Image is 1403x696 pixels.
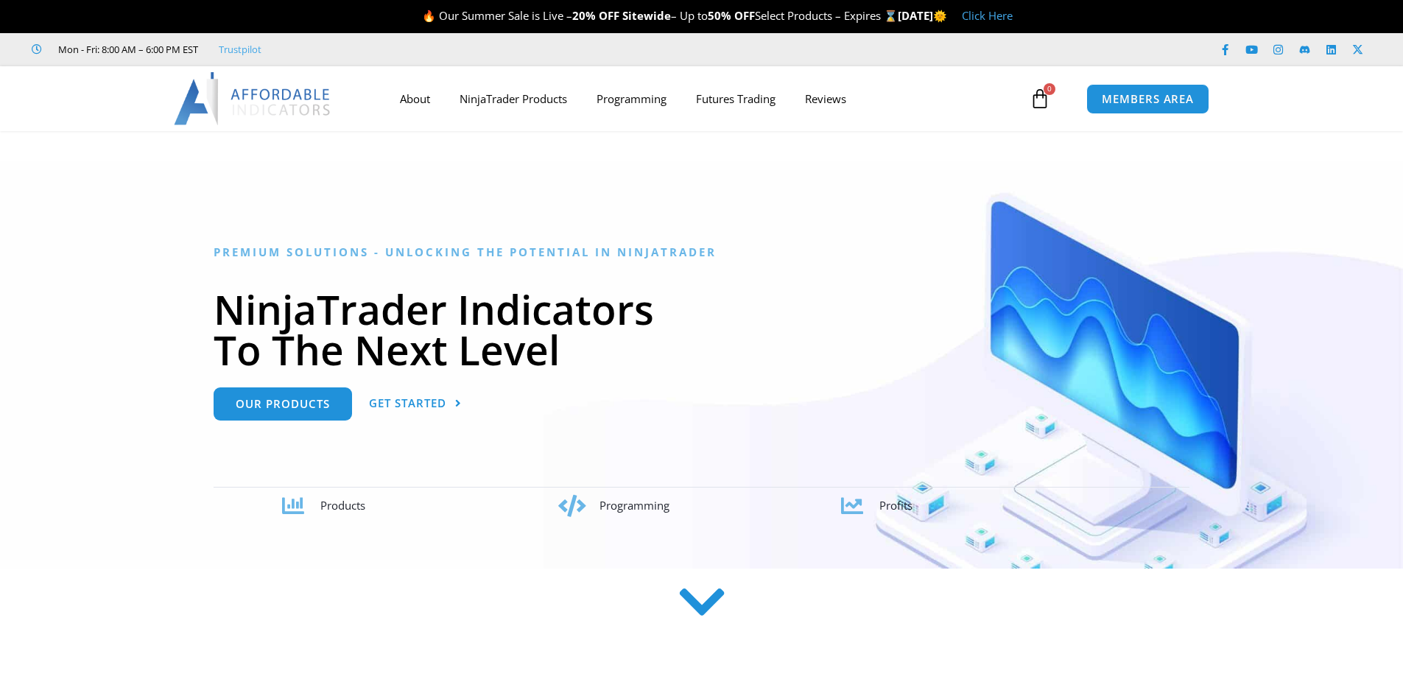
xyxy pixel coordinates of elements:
a: NinjaTrader Products [445,82,582,116]
span: 0 [1044,83,1055,95]
a: Futures Trading [681,82,790,116]
span: 🔥 Our Summer Sale is Live – – Up to Select Products – Expires ⌛ [422,8,898,23]
a: Trustpilot [219,41,261,58]
a: About [385,82,445,116]
h6: Premium Solutions - Unlocking the Potential in NinjaTrader [214,245,1189,259]
a: MEMBERS AREA [1086,84,1209,114]
span: Profits [879,498,913,513]
span: 🌞 [933,8,947,23]
a: Our Products [214,387,352,421]
strong: Sitewide [622,8,671,23]
h1: NinjaTrader Indicators To The Next Level [214,289,1189,370]
span: Our Products [236,398,330,409]
img: LogoAI | Affordable Indicators – NinjaTrader [174,72,332,125]
strong: 50% OFF [708,8,755,23]
a: Get Started [369,387,462,421]
span: Get Started [369,398,446,409]
span: Mon - Fri: 8:00 AM – 6:00 PM EST [54,41,198,58]
span: Programming [599,498,669,513]
a: Click Here [962,8,1013,23]
span: MEMBERS AREA [1102,94,1194,105]
a: Reviews [790,82,861,116]
span: Products [320,498,365,513]
a: Programming [582,82,681,116]
strong: 20% OFF [572,8,619,23]
strong: [DATE] [898,8,947,23]
nav: Menu [385,82,1026,116]
a: 0 [1008,77,1072,120]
